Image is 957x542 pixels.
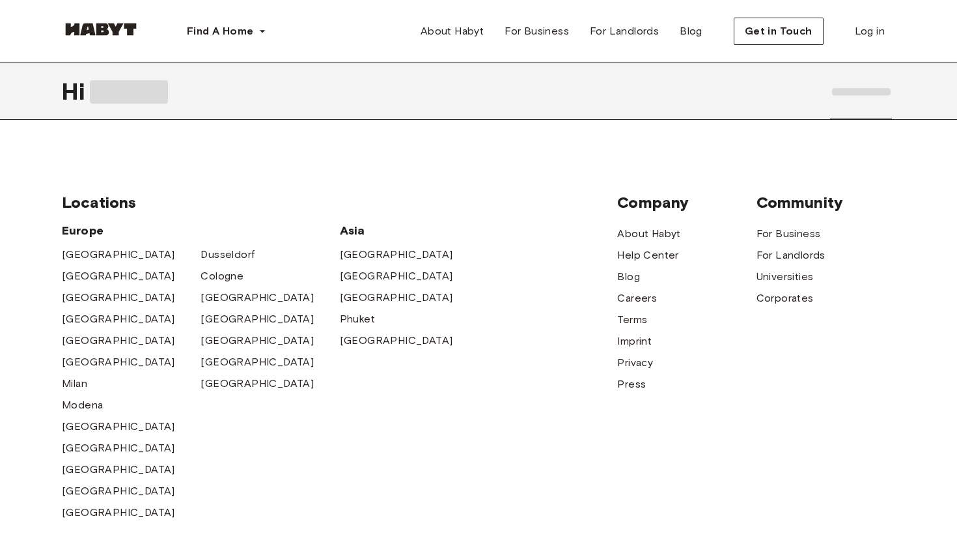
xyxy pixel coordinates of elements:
[201,311,314,327] a: [GEOGRAPHIC_DATA]
[590,23,659,39] span: For Landlords
[756,226,821,242] a: For Business
[201,354,314,370] a: [GEOGRAPHIC_DATA]
[756,193,895,212] span: Community
[617,226,680,242] a: About Habyt
[62,223,340,238] span: Europe
[201,268,243,284] a: Cologne
[340,247,453,263] a: [GEOGRAPHIC_DATA]
[201,333,314,349] a: [GEOGRAPHIC_DATA]
[62,376,87,392] a: Milan
[62,311,175,327] a: [GEOGRAPHIC_DATA]
[617,291,657,306] a: Careers
[669,18,713,44] a: Blog
[340,290,453,306] a: [GEOGRAPHIC_DATA]
[340,333,453,349] a: [GEOGRAPHIC_DATA]
[855,23,885,39] span: Log in
[201,376,314,392] a: [GEOGRAPHIC_DATA]
[617,269,640,285] a: Blog
[62,419,175,435] a: [GEOGRAPHIC_DATA]
[62,290,175,306] a: [GEOGRAPHIC_DATA]
[201,247,255,263] a: Dusseldorf
[176,18,277,44] button: Find A Home
[734,18,824,45] button: Get in Touch
[62,354,175,370] a: [GEOGRAPHIC_DATA]
[756,291,814,306] a: Corporates
[62,462,175,478] a: [GEOGRAPHIC_DATA]
[579,18,669,44] a: For Landlords
[340,311,375,327] a: Phuket
[62,505,175,521] a: [GEOGRAPHIC_DATA]
[680,23,702,39] span: Blog
[617,312,647,328] a: Terms
[62,23,140,36] img: Habyt
[62,193,617,212] span: Locations
[62,268,175,284] a: [GEOGRAPHIC_DATA]
[62,483,175,499] a: [GEOGRAPHIC_DATA]
[756,248,825,263] a: For Landlords
[756,269,814,285] a: Universities
[62,440,175,456] a: [GEOGRAPHIC_DATA]
[421,23,484,39] span: About Habyt
[844,18,895,44] a: Log in
[617,377,646,392] a: Press
[62,78,90,105] span: Hi
[62,397,103,413] a: Modena
[745,23,812,39] span: Get in Touch
[187,23,253,39] span: Find A Home
[494,18,579,44] a: For Business
[617,193,756,212] span: Company
[827,63,895,120] div: user profile tabs
[617,355,653,371] a: Privacy
[62,333,175,349] a: [GEOGRAPHIC_DATA]
[410,18,494,44] a: About Habyt
[62,247,175,263] a: [GEOGRAPHIC_DATA]
[617,334,652,349] a: Imprint
[617,248,678,263] a: Help Center
[340,268,453,284] a: [GEOGRAPHIC_DATA]
[201,290,314,306] a: [GEOGRAPHIC_DATA]
[340,223,478,238] span: Asia
[505,23,569,39] span: For Business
